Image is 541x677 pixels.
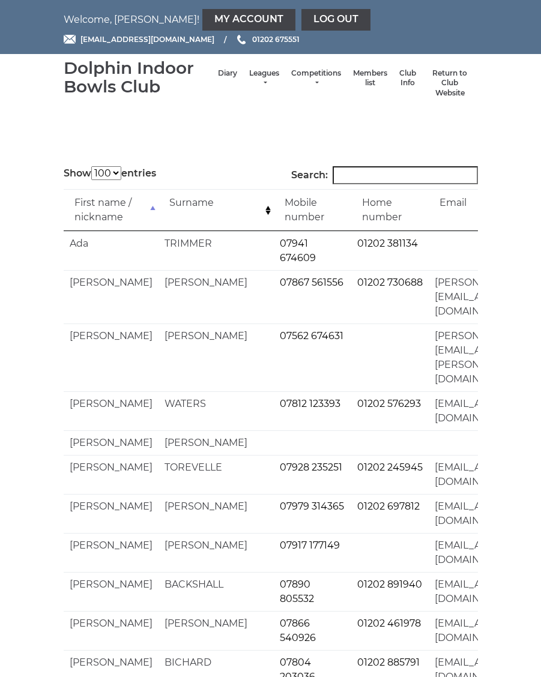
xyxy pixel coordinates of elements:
[159,231,274,270] td: TRIMMER
[64,189,159,231] td: First name / nickname: activate to sort column descending
[280,579,314,604] a: 07890 805532
[429,533,531,572] td: [EMAIL_ADDRESS][DOMAIN_NAME]
[64,35,76,44] img: Email
[291,68,341,88] a: Competitions
[64,455,159,494] td: [PERSON_NAME]
[351,189,429,231] td: Home number
[429,572,531,611] td: [EMAIL_ADDRESS][DOMAIN_NAME]
[159,430,274,455] td: [PERSON_NAME]
[429,391,531,430] td: [EMAIL_ADDRESS][DOMAIN_NAME]
[64,533,159,572] td: [PERSON_NAME]
[399,68,416,88] a: Club Info
[280,277,343,288] a: 07867 561556
[429,323,531,391] td: [PERSON_NAME][EMAIL_ADDRESS][PERSON_NAME][DOMAIN_NAME]
[280,618,316,643] a: 07866 540926
[159,189,274,231] td: Surname: activate to sort column ascending
[280,238,316,263] a: 07941 674609
[202,9,295,31] a: My Account
[280,330,343,342] a: 07562 674631
[357,238,418,249] a: 01202 381134
[64,166,156,181] label: Show entries
[91,166,121,180] select: Showentries
[64,59,213,96] div: Dolphin Indoor Bowls Club
[357,657,420,668] a: 01202 885791
[64,611,159,650] td: [PERSON_NAME]
[357,618,421,629] a: 01202 461978
[64,572,159,611] td: [PERSON_NAME]
[159,494,274,533] td: [PERSON_NAME]
[357,398,421,409] a: 01202 576293
[357,462,423,473] a: 01202 245945
[159,455,274,494] td: TOREVELLE
[280,501,344,512] a: 07979 314365
[235,34,300,45] a: Phone us 01202 675551
[357,579,422,590] a: 01202 891940
[218,68,237,79] a: Diary
[429,494,531,533] td: [EMAIL_ADDRESS][DOMAIN_NAME]
[428,68,471,98] a: Return to Club Website
[237,35,246,44] img: Phone us
[274,189,351,231] td: Mobile number
[301,9,370,31] a: Log out
[64,231,159,270] td: Ada
[80,35,214,44] span: [EMAIL_ADDRESS][DOMAIN_NAME]
[159,572,274,611] td: BACKSHALL
[64,430,159,455] td: [PERSON_NAME]
[291,166,478,184] label: Search:
[429,455,531,494] td: [EMAIL_ADDRESS][DOMAIN_NAME]
[64,270,159,323] td: [PERSON_NAME]
[357,277,423,288] a: 01202 730688
[252,35,300,44] span: 01202 675551
[280,398,340,409] a: 07812 123393
[64,9,478,31] nav: Welcome, [PERSON_NAME]!
[353,68,387,88] a: Members list
[357,501,420,512] a: 01202 697812
[280,462,342,473] a: 07928 235251
[64,494,159,533] td: [PERSON_NAME]
[333,166,478,184] input: Search:
[159,323,274,391] td: [PERSON_NAME]
[159,391,274,430] td: WATERS
[64,323,159,391] td: [PERSON_NAME]
[159,611,274,650] td: [PERSON_NAME]
[159,533,274,572] td: [PERSON_NAME]
[429,611,531,650] td: [EMAIL_ADDRESS][DOMAIN_NAME]
[159,270,274,323] td: [PERSON_NAME]
[249,68,279,88] a: Leagues
[64,34,214,45] a: Email [EMAIL_ADDRESS][DOMAIN_NAME]
[280,540,340,551] a: 07917 177149
[429,189,531,231] td: Email
[429,270,531,323] td: [PERSON_NAME][EMAIL_ADDRESS][DOMAIN_NAME]
[64,391,159,430] td: [PERSON_NAME]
